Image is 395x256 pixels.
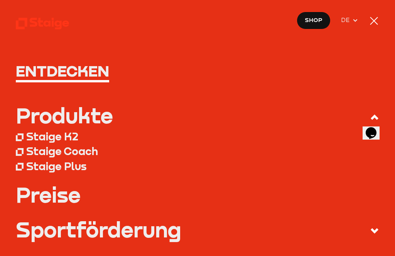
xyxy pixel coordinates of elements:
a: Preise [16,184,380,205]
iframe: chat widget [363,116,387,140]
div: Sportförderung [16,219,181,240]
div: Staige K2 [26,130,78,143]
span: DE [341,15,352,25]
div: Produkte [16,105,113,126]
a: Shop [297,12,331,29]
div: Staige Coach [26,145,98,158]
a: Staige K2 [16,129,380,144]
a: Staige Coach [16,144,380,159]
span: Shop [305,15,322,25]
div: Staige Plus [26,160,86,173]
a: Staige Plus [16,159,380,173]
